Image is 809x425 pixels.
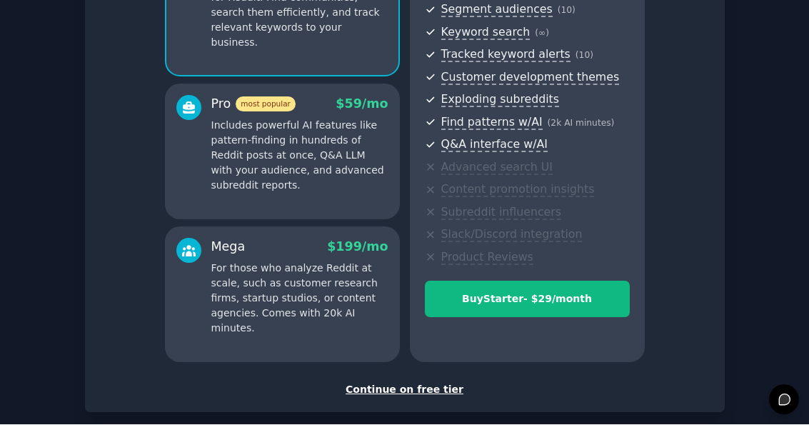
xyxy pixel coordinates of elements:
[441,161,553,176] span: Advanced search UI
[327,240,388,254] span: $ 199 /mo
[211,239,246,256] div: Mega
[441,251,533,266] span: Product Reviews
[441,206,561,221] span: Subreddit influencers
[441,71,620,86] span: Customer development themes
[535,29,549,39] span: ( ∞ )
[558,6,576,16] span: ( 10 )
[441,228,583,243] span: Slack/Discord integration
[548,119,615,129] span: ( 2k AI minutes )
[441,138,548,153] span: Q&A interface w/AI
[426,292,629,307] div: Buy Starter - $ 29 /month
[236,97,296,112] span: most popular
[576,51,593,61] span: ( 10 )
[441,3,553,18] span: Segment audiences
[211,261,388,336] p: For those who analyze Reddit at scale, such as customer research firms, startup studios, or conte...
[441,183,595,198] span: Content promotion insights
[336,97,388,111] span: $ 59 /mo
[441,26,531,41] span: Keyword search
[100,383,710,398] div: Continue on free tier
[211,119,388,194] p: Includes powerful AI features like pattern-finding in hundreds of Reddit posts at once, Q&A LLM w...
[441,93,559,108] span: Exploding subreddits
[441,116,543,131] span: Find patterns w/AI
[211,96,296,114] div: Pro
[441,48,571,63] span: Tracked keyword alerts
[425,281,630,318] button: BuyStarter- $29/month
